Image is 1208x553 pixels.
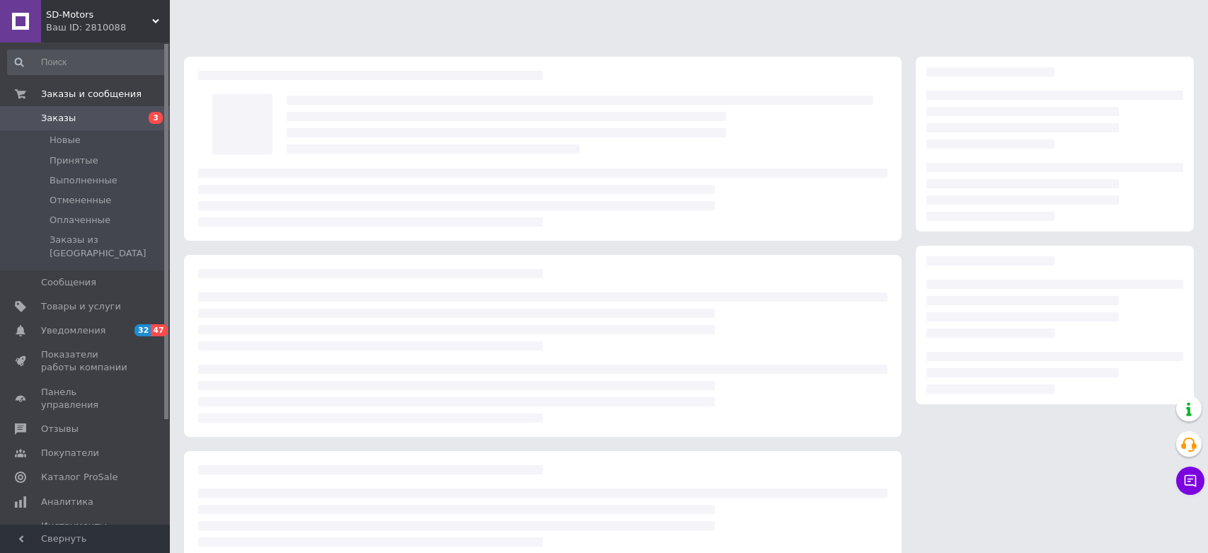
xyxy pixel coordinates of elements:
[134,324,151,336] span: 32
[41,324,105,337] span: Уведомления
[41,496,93,508] span: Аналитика
[7,50,166,75] input: Поиск
[50,154,98,167] span: Принятые
[41,520,131,545] span: Инструменты вебмастера и SEO
[41,348,131,374] span: Показатели работы компании
[41,112,76,125] span: Заказы
[41,300,121,313] span: Товары и услуги
[41,276,96,289] span: Сообщения
[50,214,110,227] span: Оплаченные
[46,21,170,34] div: Ваш ID: 2810088
[41,423,79,435] span: Отзывы
[1176,467,1204,495] button: Чат с покупателем
[50,134,81,147] span: Новые
[41,471,117,484] span: Каталог ProSale
[50,234,165,259] span: Заказы из [GEOGRAPHIC_DATA]
[41,88,142,101] span: Заказы и сообщения
[41,386,131,411] span: Панель управления
[151,324,167,336] span: 47
[41,447,99,460] span: Покупатели
[149,112,163,124] span: 3
[50,194,111,207] span: Отмененные
[46,8,152,21] span: SD-Motors
[50,174,117,187] span: Выполненные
